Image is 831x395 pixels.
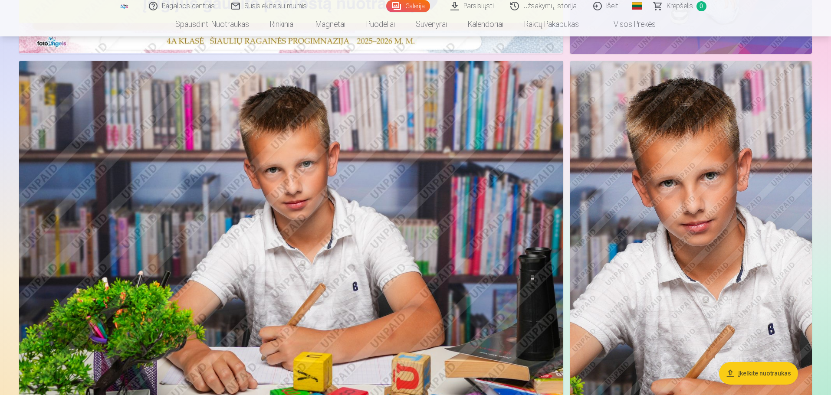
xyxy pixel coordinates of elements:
[696,1,706,11] span: 0
[165,12,259,36] a: Spausdinti nuotraukas
[356,12,405,36] a: Puodeliai
[405,12,457,36] a: Suvenyrai
[120,3,129,9] img: /fa2
[305,12,356,36] a: Magnetai
[589,12,666,36] a: Visos prekės
[667,1,693,11] span: Krepšelis
[457,12,514,36] a: Kalendoriai
[719,362,798,385] button: Įkelkite nuotraukas
[259,12,305,36] a: Rinkiniai
[514,12,589,36] a: Raktų pakabukas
